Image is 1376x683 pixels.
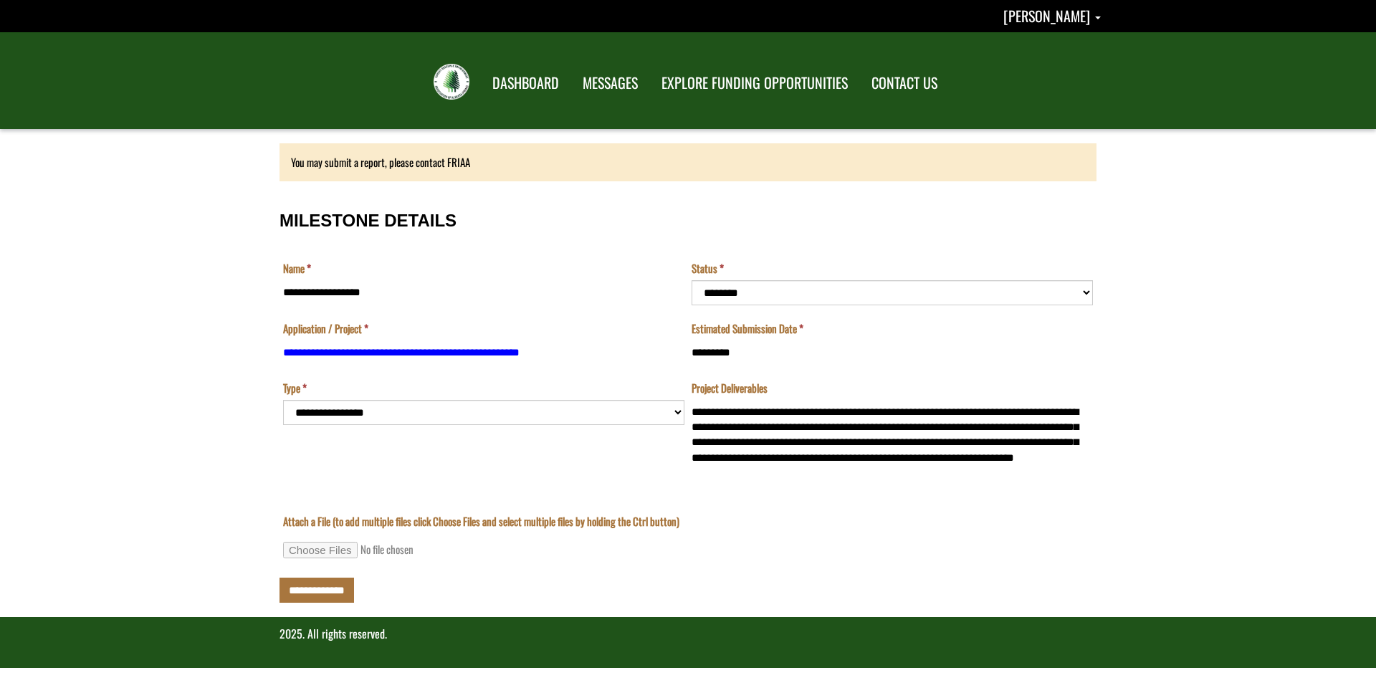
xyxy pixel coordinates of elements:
input: Application / Project is a required field. [283,340,684,365]
label: Type [283,381,307,396]
label: Estimated Submission Date [692,321,803,336]
span: [PERSON_NAME] [1003,5,1090,27]
textarea: Project Deliverables [692,400,1093,470]
div: You may submit a report, please contact FRIAA [279,143,1096,181]
label: Attach a File (to add multiple files click Choose Files and select multiple files by holding the ... [283,514,679,529]
a: MESSAGES [572,65,649,101]
img: FRIAA Submissions Portal [434,64,469,100]
a: Sithara Fernando [1003,5,1101,27]
h3: MILESTONE DETAILS [279,211,1096,230]
p: 2025 [279,626,1096,642]
a: CONTACT US [861,65,948,101]
label: Name [283,261,311,276]
label: Application / Project [283,321,368,336]
a: EXPLORE FUNDING OPPORTUNITIES [651,65,859,101]
span: . All rights reserved. [302,625,387,642]
label: Status [692,261,724,276]
label: Project Deliverables [692,381,768,396]
input: Name [283,280,684,305]
nav: Main Navigation [479,61,948,101]
input: Attach a File (to add multiple files click Choose Files and select multiple files by holding the ... [283,542,478,558]
fieldset: MILESTONE DETAILS [279,196,1096,485]
div: Milestone Details [279,196,1096,603]
a: DASHBOARD [482,65,570,101]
